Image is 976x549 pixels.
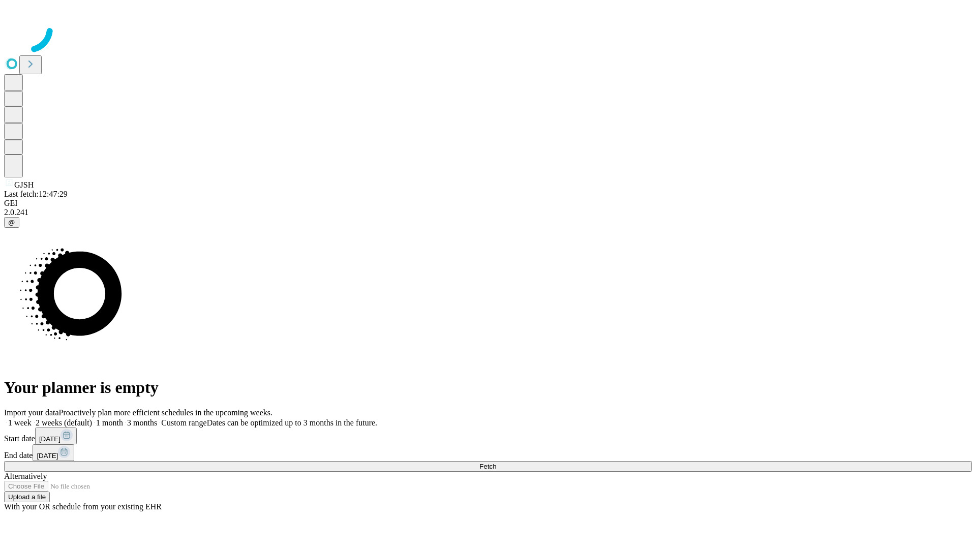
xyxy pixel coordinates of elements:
[4,428,972,444] div: Start date
[207,418,377,427] span: Dates can be optimized up to 3 months in the future.
[8,219,15,226] span: @
[4,199,972,208] div: GEI
[35,428,77,444] button: [DATE]
[39,435,60,443] span: [DATE]
[479,463,496,470] span: Fetch
[161,418,206,427] span: Custom range
[4,190,68,198] span: Last fetch: 12:47:29
[96,418,123,427] span: 1 month
[33,444,74,461] button: [DATE]
[37,452,58,460] span: [DATE]
[4,461,972,472] button: Fetch
[59,408,272,417] span: Proactively plan more efficient schedules in the upcoming weeks.
[4,502,162,511] span: With your OR schedule from your existing EHR
[4,444,972,461] div: End date
[4,408,59,417] span: Import your data
[14,180,34,189] span: GJSH
[4,472,47,480] span: Alternatively
[4,492,50,502] button: Upload a file
[127,418,157,427] span: 3 months
[36,418,92,427] span: 2 weeks (default)
[4,217,19,228] button: @
[4,378,972,397] h1: Your planner is empty
[8,418,32,427] span: 1 week
[4,208,972,217] div: 2.0.241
